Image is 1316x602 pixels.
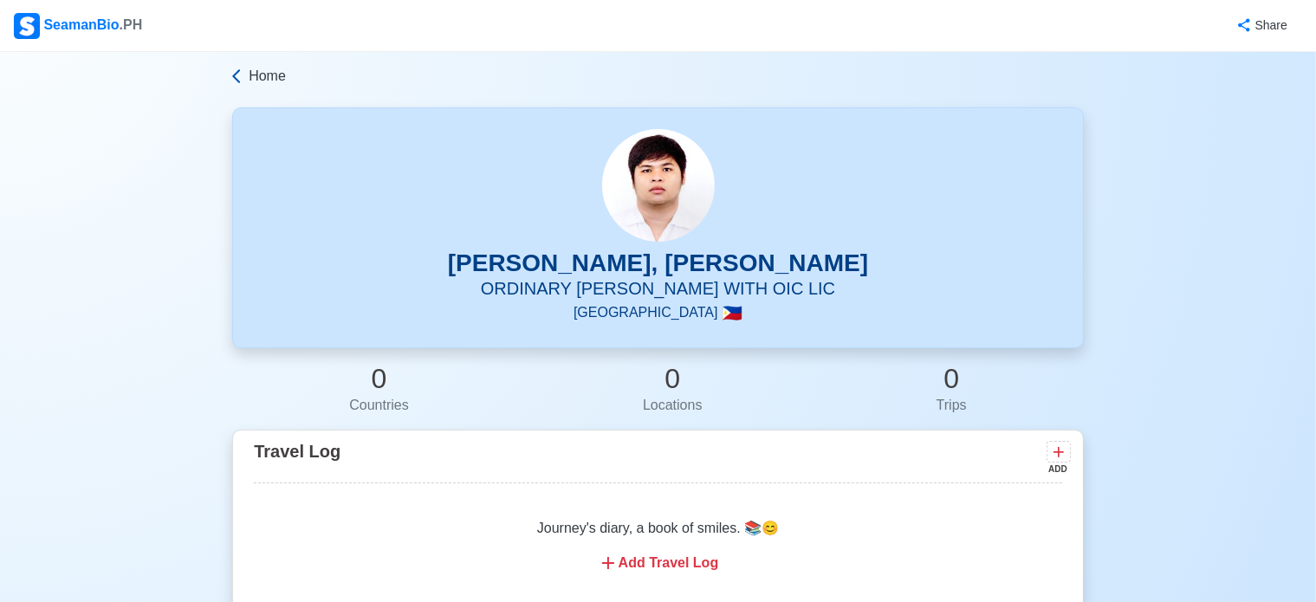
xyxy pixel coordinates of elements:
[14,13,40,39] img: Logo
[1219,9,1302,42] button: Share
[254,442,340,461] span: Travel Log
[275,553,1041,573] div: Add Travel Log
[1047,463,1067,476] div: ADD
[254,249,1062,278] h3: [PERSON_NAME], [PERSON_NAME]
[275,518,1041,539] p: Journey's diary, a book of smiles. 📚😊
[937,395,967,416] div: Trips
[722,305,742,321] span: 🇵🇭
[120,17,143,32] span: .PH
[14,13,142,39] div: SeamanBio
[349,362,408,395] h2: 0
[254,278,1062,302] h5: ORDINARY [PERSON_NAME] WITH OIC LIC
[937,362,967,395] h2: 0
[228,66,1084,87] a: Home
[254,302,1062,323] p: [GEOGRAPHIC_DATA]
[249,66,286,87] span: Home
[643,395,703,416] div: Locations
[349,395,408,416] div: Countries
[643,362,703,395] h2: 0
